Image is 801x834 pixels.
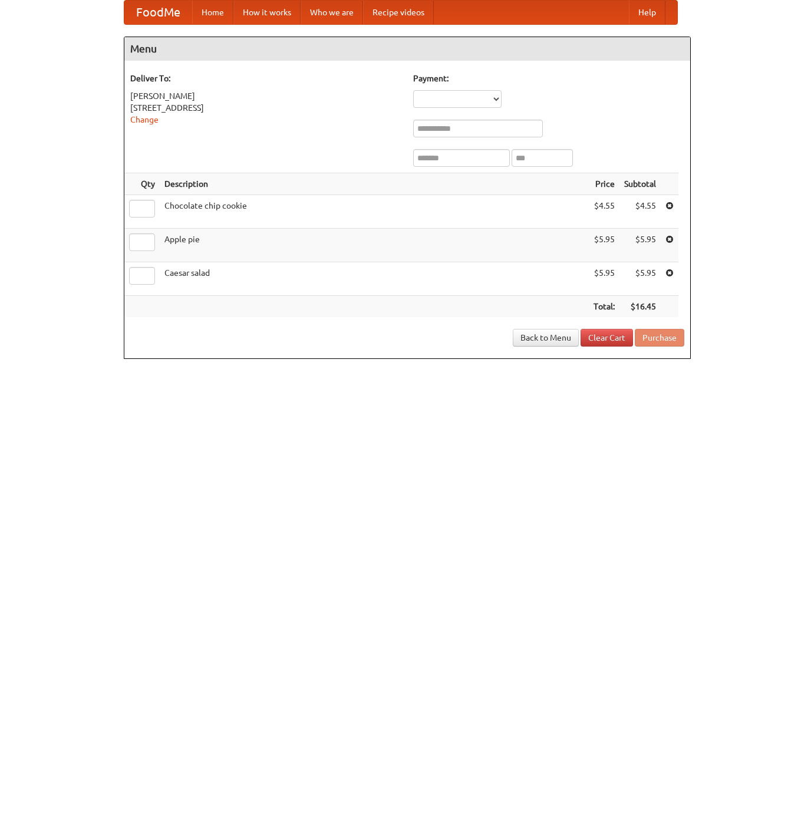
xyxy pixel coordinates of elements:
[589,229,619,262] td: $5.95
[192,1,233,24] a: Home
[124,37,690,61] h4: Menu
[589,262,619,296] td: $5.95
[160,229,589,262] td: Apple pie
[301,1,363,24] a: Who we are
[160,195,589,229] td: Chocolate chip cookie
[130,102,401,114] div: [STREET_ADDRESS]
[619,296,661,318] th: $16.45
[130,90,401,102] div: [PERSON_NAME]
[233,1,301,24] a: How it works
[160,173,589,195] th: Description
[619,195,661,229] td: $4.55
[619,229,661,262] td: $5.95
[619,173,661,195] th: Subtotal
[130,72,401,84] h5: Deliver To:
[124,173,160,195] th: Qty
[629,1,665,24] a: Help
[413,72,684,84] h5: Payment:
[160,262,589,296] td: Caesar salad
[589,296,619,318] th: Total:
[363,1,434,24] a: Recipe videos
[619,262,661,296] td: $5.95
[513,329,579,347] a: Back to Menu
[124,1,192,24] a: FoodMe
[130,115,159,124] a: Change
[589,195,619,229] td: $4.55
[589,173,619,195] th: Price
[635,329,684,347] button: Purchase
[581,329,633,347] a: Clear Cart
